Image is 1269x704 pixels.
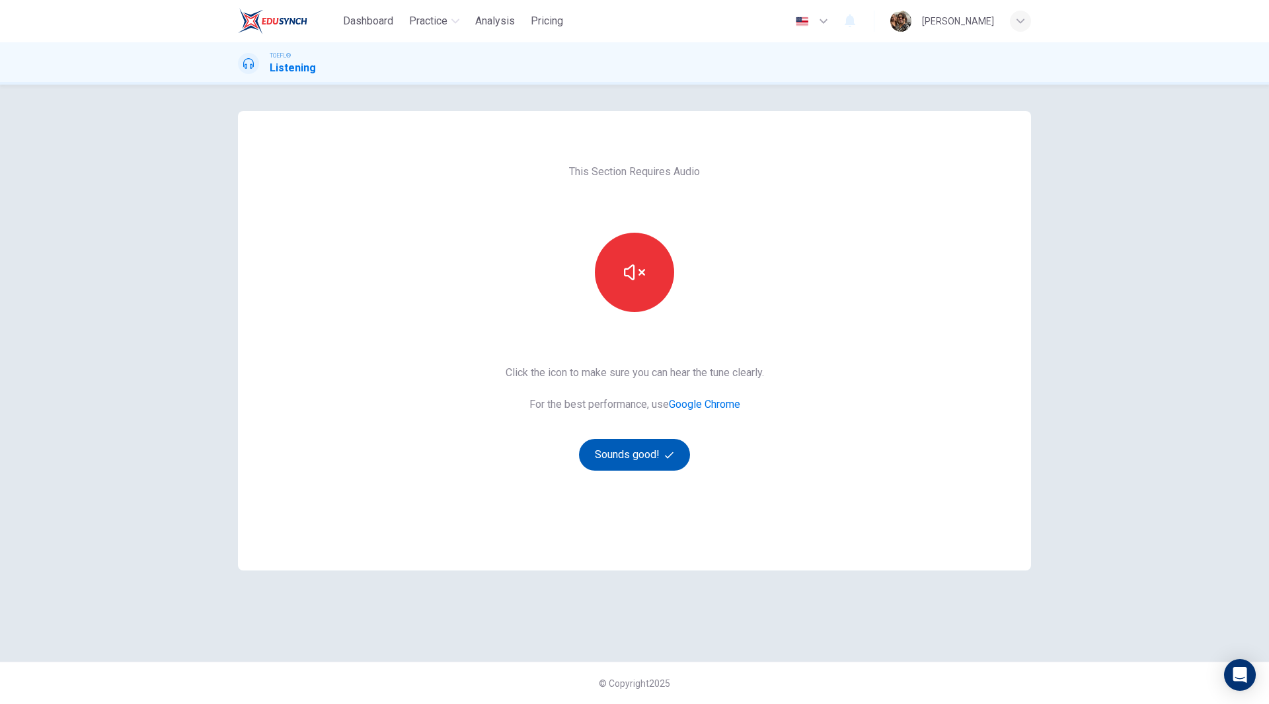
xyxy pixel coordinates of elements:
[525,9,568,33] button: Pricing
[922,13,994,29] div: [PERSON_NAME]
[404,9,465,33] button: Practice
[794,17,810,26] img: en
[569,164,700,180] span: This Section Requires Audio
[270,60,316,76] h1: Listening
[475,13,515,29] span: Analysis
[238,8,338,34] a: EduSynch logo
[238,8,307,34] img: EduSynch logo
[669,398,740,411] a: Google Chrome
[270,51,291,60] span: TOEFL®
[343,13,393,29] span: Dashboard
[579,439,690,471] button: Sounds good!
[531,13,563,29] span: Pricing
[409,13,447,29] span: Practice
[1224,659,1256,691] div: Open Intercom Messenger
[506,397,764,412] span: For the best performance, use
[470,9,520,33] button: Analysis
[506,365,764,381] span: Click the icon to make sure you can hear the tune clearly.
[338,9,399,33] button: Dashboard
[890,11,911,32] img: Profile picture
[599,678,670,689] span: © Copyright 2025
